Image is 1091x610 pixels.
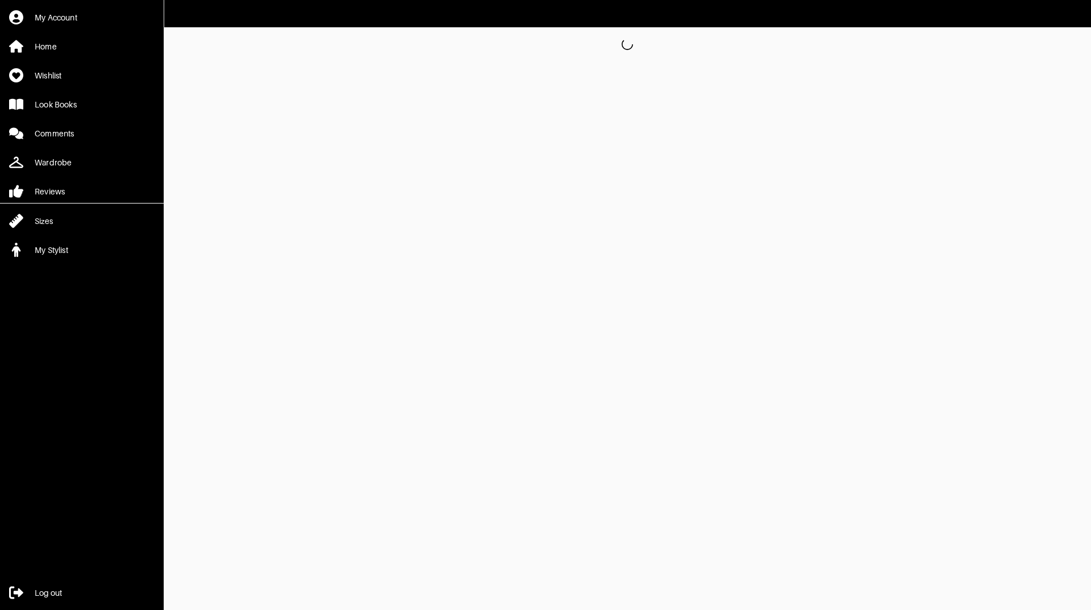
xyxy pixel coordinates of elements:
[35,128,74,139] div: Comments
[35,12,77,23] div: My Account
[35,587,62,599] div: Log out
[35,70,61,81] div: Wishlist
[35,99,77,110] div: Look Books
[35,157,72,168] div: Wardrobe
[35,244,68,256] div: My Stylist
[35,215,53,227] div: Sizes
[35,41,57,52] div: Home
[35,186,65,197] div: Reviews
